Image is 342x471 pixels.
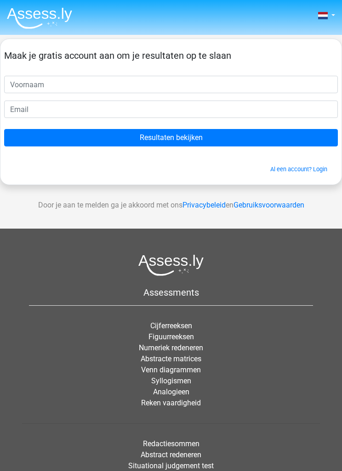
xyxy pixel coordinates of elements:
[234,201,304,209] a: Gebruiksvoorwaarden
[153,387,189,396] a: Analogieen
[143,439,199,448] a: Redactiesommen
[128,461,214,470] a: Situational judgement test
[151,376,191,385] a: Syllogismen
[138,254,204,276] img: Assessly logo
[4,50,338,61] h5: Maak je gratis account aan om je resultaten op te slaan
[270,166,327,173] a: Al een account? Login
[4,129,338,146] input: Resultaten bekijken
[141,450,201,459] a: Abstract redeneren
[7,7,72,29] img: Assessly
[29,287,313,298] h5: Assessments
[4,101,338,118] input: Email
[150,321,192,330] a: Cijferreeksen
[148,332,194,341] a: Figuurreeksen
[4,76,338,93] input: Voornaam
[141,365,201,374] a: Venn diagrammen
[182,201,226,209] a: Privacybeleid
[141,398,201,407] a: Reken vaardigheid
[139,343,203,352] a: Numeriek redeneren
[141,354,201,363] a: Abstracte matrices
